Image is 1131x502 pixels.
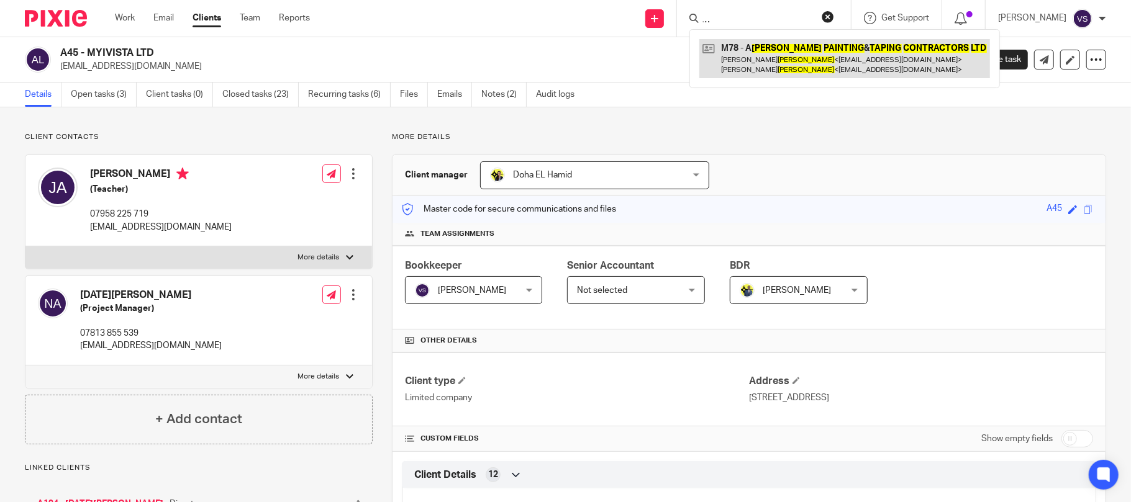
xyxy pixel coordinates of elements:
[298,372,340,382] p: More details
[420,229,494,239] span: Team assignments
[240,12,260,24] a: Team
[90,183,232,195] h5: (Teacher)
[392,132,1106,142] p: More details
[881,14,929,22] span: Get Support
[513,171,572,179] span: Doha EL Hamid
[193,12,221,24] a: Clients
[90,168,232,183] h4: [PERSON_NAME]
[405,392,749,404] p: Limited company
[998,12,1066,24] p: [PERSON_NAME]
[405,169,468,181] h3: Client manager
[437,83,472,107] a: Emails
[577,286,627,295] span: Not selected
[38,289,68,318] img: svg%3E
[749,392,1093,404] p: [STREET_ADDRESS]
[740,283,755,298] img: Dennis-Starbridge.jpg
[60,47,762,60] h2: A45 - MYIVISTA LTD
[438,286,506,295] span: [PERSON_NAME]
[80,327,222,339] p: 07813 855 539
[420,336,477,346] span: Other details
[90,208,232,220] p: 07958 225 719
[567,261,654,271] span: Senior Accountant
[488,468,498,481] span: 12
[405,375,749,388] h4: Client type
[298,253,340,262] p: More details
[536,83,584,107] a: Audit logs
[308,83,391,107] a: Recurring tasks (6)
[25,132,373,142] p: Client contacts
[90,221,232,233] p: [EMAIL_ADDRESS][DOMAIN_NAME]
[155,410,242,429] h4: + Add contact
[153,12,174,24] a: Email
[1047,202,1062,217] div: A45
[25,10,87,27] img: Pixie
[490,168,505,182] img: Doha-Starbridge.jpg
[176,168,189,180] i: Primary
[1073,9,1092,29] img: svg%3E
[405,261,462,271] span: Bookkeeper
[402,203,616,215] p: Master code for secure communications and files
[749,375,1093,388] h4: Address
[38,168,78,207] img: svg%3E
[400,83,428,107] a: Files
[115,12,135,24] a: Work
[25,47,51,73] img: svg%3E
[730,261,750,271] span: BDR
[981,433,1053,445] label: Show empty fields
[80,289,222,302] h4: [DATE][PERSON_NAME]
[71,83,137,107] a: Open tasks (3)
[822,11,834,23] button: Clear
[25,83,61,107] a: Details
[405,434,749,444] h4: CUSTOM FIELDS
[146,83,213,107] a: Client tasks (0)
[481,83,527,107] a: Notes (2)
[414,468,476,482] span: Client Details
[222,83,299,107] a: Closed tasks (23)
[415,283,430,298] img: svg%3E
[80,339,222,352] p: [EMAIL_ADDRESS][DOMAIN_NAME]
[25,463,373,473] p: Linked clients
[763,286,831,295] span: [PERSON_NAME]
[702,15,814,26] input: Search
[80,302,222,315] h5: (Project Manager)
[279,12,310,24] a: Reports
[60,60,937,73] p: [EMAIL_ADDRESS][DOMAIN_NAME]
